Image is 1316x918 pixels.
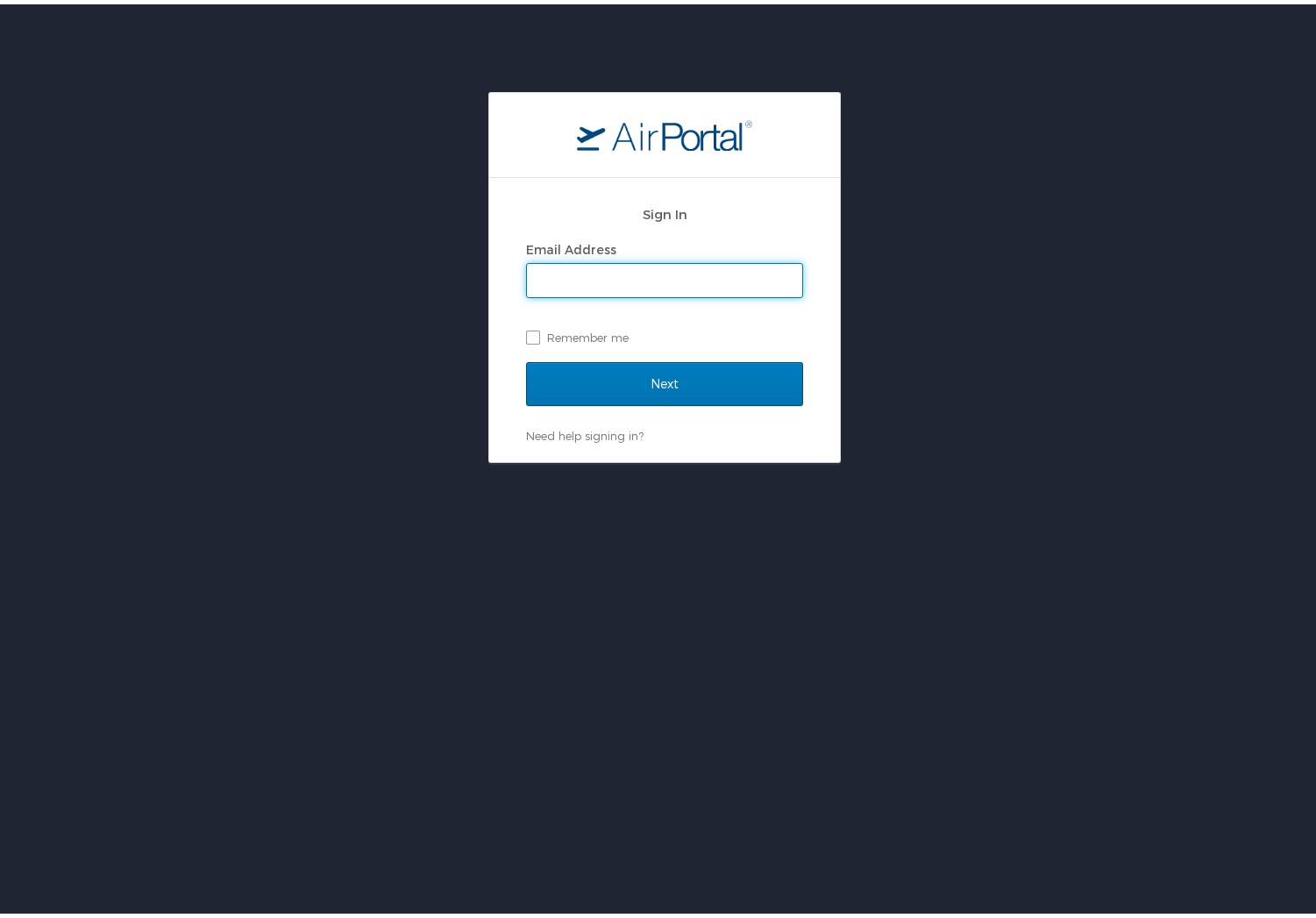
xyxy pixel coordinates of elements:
[526,320,803,346] label: Remember me
[526,238,616,253] label: Email Address
[526,200,803,220] h2: Sign In
[526,424,644,438] a: Need help signing in?
[526,358,803,402] input: Next
[577,115,752,146] img: logo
